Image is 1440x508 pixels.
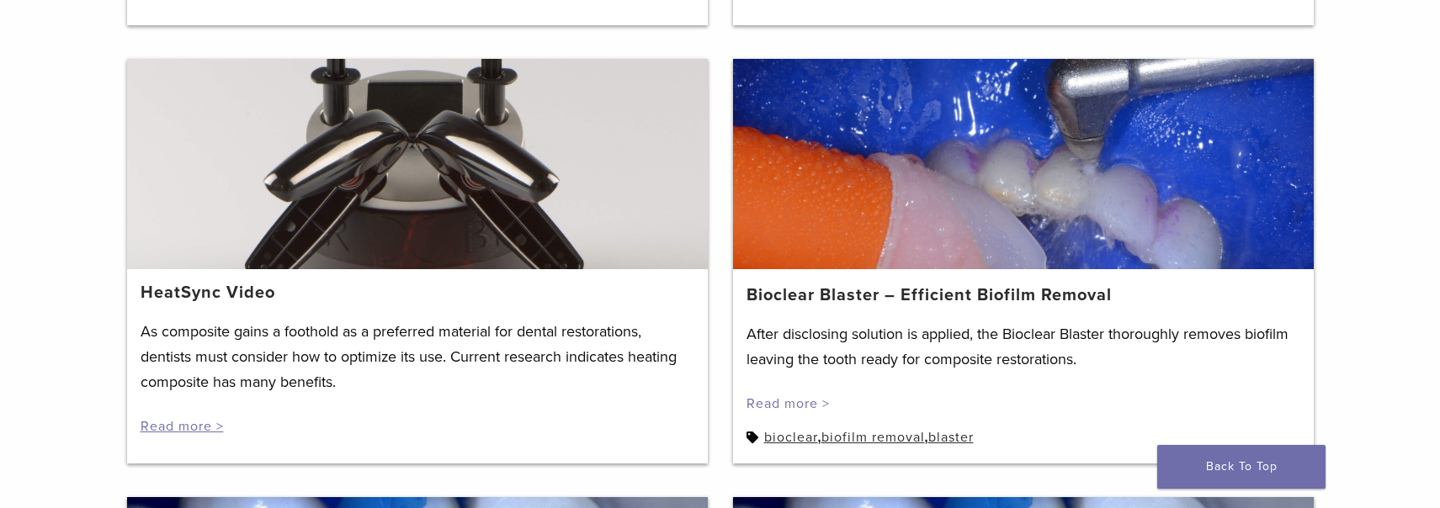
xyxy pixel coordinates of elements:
a: blaster [928,429,974,446]
p: As composite gains a foothold as a preferred material for dental restorations, dentists must cons... [141,319,694,394]
p: After disclosing solution is applied, the Bioclear Blaster thoroughly removes biofilm leaving the... [747,321,1300,372]
div: , , [747,427,1300,447]
a: bioclear [764,429,818,446]
a: HeatSync Video [141,283,275,303]
a: biofilm removal [821,429,925,446]
a: Back To Top [1157,445,1326,489]
a: Read more > [141,418,224,435]
a: Bioclear Blaster – Efficient Biofilm Removal [747,285,1112,305]
a: Read more > [747,395,830,412]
